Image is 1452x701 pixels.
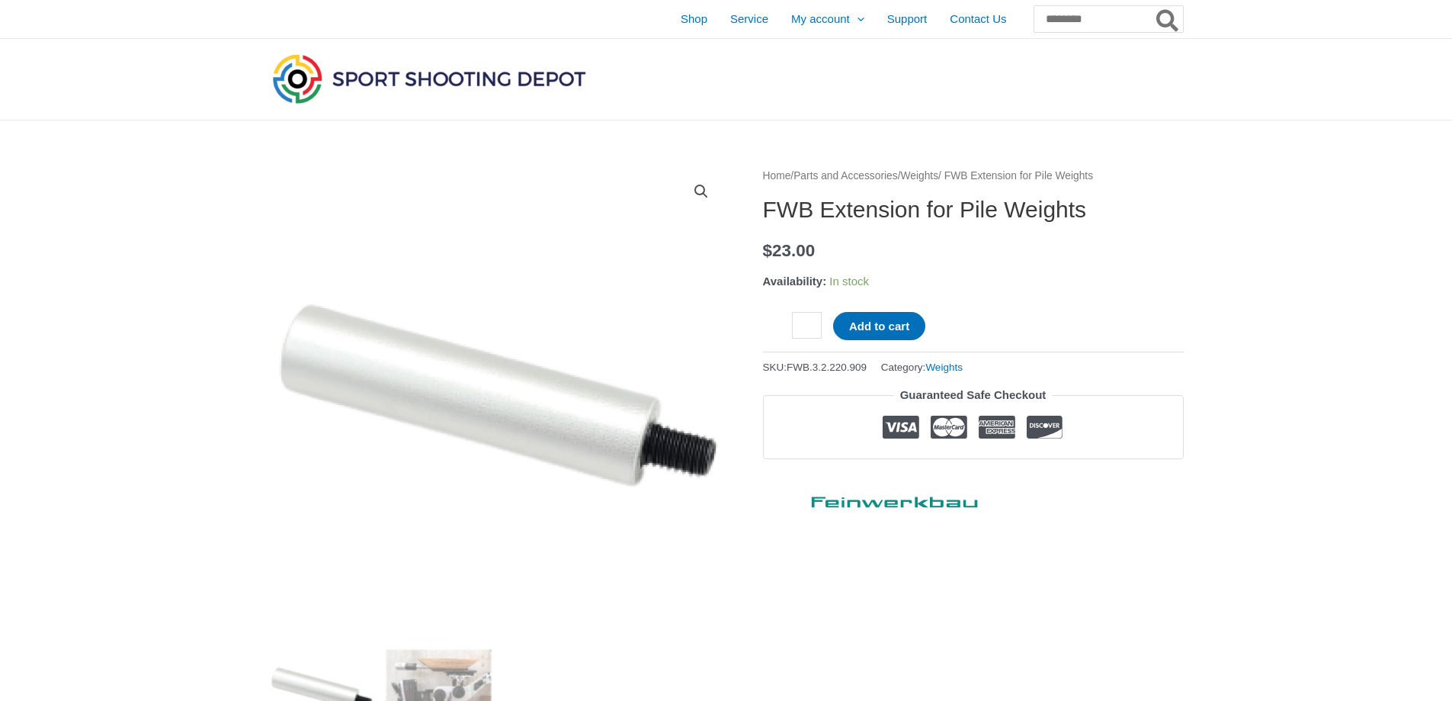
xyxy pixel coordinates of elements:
span: In stock [829,275,869,288]
legend: Guaranteed Safe Checkout [894,384,1053,406]
a: Home [763,170,791,182]
span: Availability: [763,275,827,288]
input: Product quantity [792,312,822,339]
a: View full-screen image gallery [688,178,715,205]
button: Add to cart [833,312,925,340]
span: Category: [881,358,963,377]
nav: Breadcrumb [763,166,1184,186]
span: $ [763,241,773,260]
a: Parts and Accessories [793,170,898,182]
bdi: 23.00 [763,241,816,260]
a: Weights [901,170,939,182]
h1: FWB Extension for Pile Weights [763,196,1184,223]
span: SKU: [763,358,867,377]
button: Search [1153,6,1183,32]
img: Sport Shooting Depot [269,50,589,107]
a: Weights [925,362,963,373]
a: Feinwerkbau [763,482,992,515]
span: FWB.3.2.220.909 [787,362,867,373]
img: FWB Extension for Pile Weights [269,166,726,624]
